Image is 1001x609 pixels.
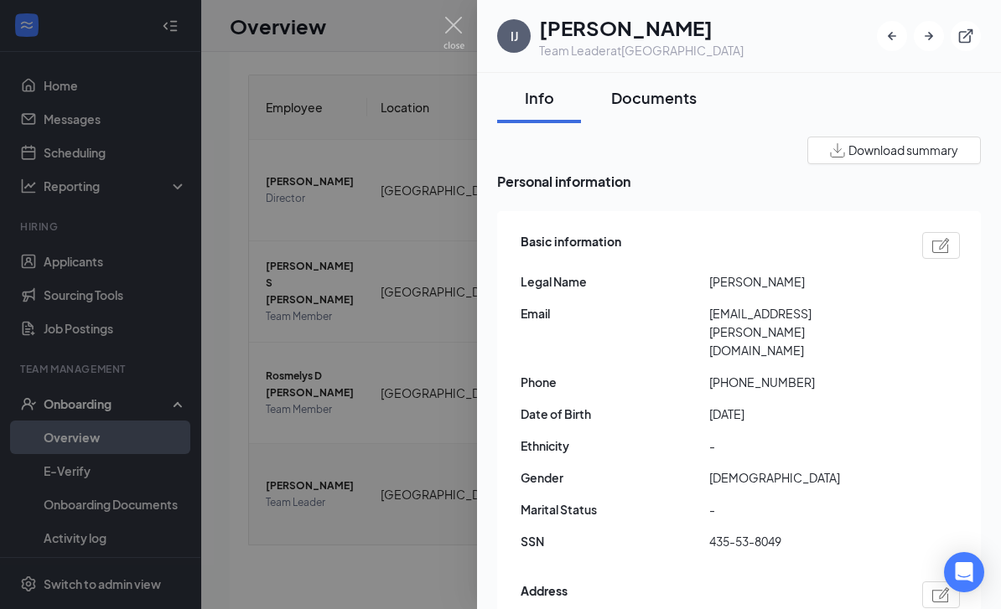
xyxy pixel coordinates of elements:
span: Download summary [848,142,958,159]
span: Email [521,304,709,323]
button: ArrowLeftNew [877,21,907,51]
button: ExternalLink [951,21,981,51]
span: Basic information [521,232,621,259]
span: [PHONE_NUMBER] [709,373,898,391]
span: Legal Name [521,272,709,291]
span: - [709,500,898,519]
span: [EMAIL_ADDRESS][PERSON_NAME][DOMAIN_NAME] [709,304,898,359]
div: IJ [511,28,518,44]
span: SSN [521,532,709,550]
div: Team Leader at [GEOGRAPHIC_DATA] [539,42,744,59]
span: Marital Status [521,500,709,519]
svg: ArrowLeftNew [884,28,900,44]
span: [PERSON_NAME] [709,272,898,291]
svg: ExternalLink [957,28,974,44]
span: Address [521,581,568,608]
span: Gender [521,468,709,487]
span: - [709,436,898,455]
h1: [PERSON_NAME] [539,13,744,42]
span: [DATE] [709,405,898,423]
span: Phone [521,373,709,391]
span: Personal information [497,171,981,192]
div: Open Intercom Messenger [944,552,984,592]
span: [DEMOGRAPHIC_DATA] [709,468,898,487]
svg: ArrowRight [921,28,937,44]
button: Download summary [807,137,981,164]
div: Documents [611,87,697,108]
div: Info [514,87,564,108]
span: 435-53-8049 [709,532,898,550]
button: ArrowRight [914,21,944,51]
span: Date of Birth [521,405,709,423]
span: Ethnicity [521,436,709,455]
